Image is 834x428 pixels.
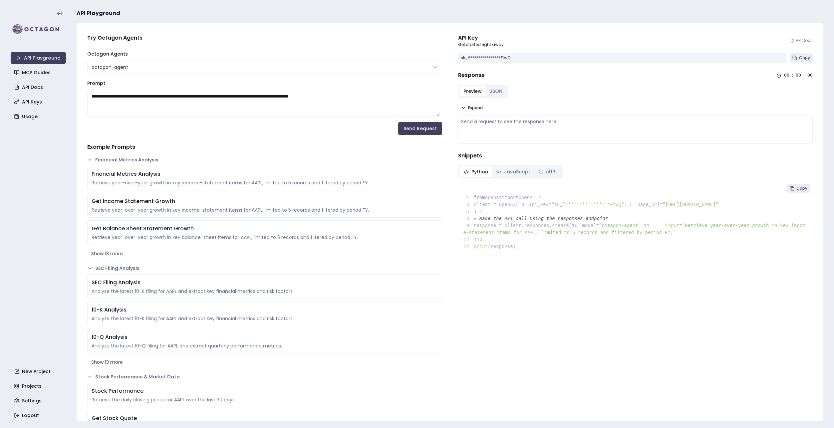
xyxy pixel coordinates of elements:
[11,409,67,421] a: Logout
[92,170,438,178] div: Financial Metrics Analysis
[463,237,477,242] span: )
[463,202,519,207] span: client = OpenAI(
[458,152,813,160] h4: Snippets
[11,365,67,377] a: New Project
[92,288,438,295] div: Analyze the latest 10-K filing for AAPL and extract key financial metrics and risk factors.
[476,236,487,243] span: 13
[644,222,654,229] span: 11
[599,223,641,228] span: "octagon-agent"
[92,387,438,395] div: Stock Performance
[459,86,486,97] button: Preview
[458,42,504,47] p: Get started right away
[474,216,608,221] span: # Make the API call using the responses endpoint
[474,244,488,249] span: print
[641,223,644,228] span: ,
[87,265,442,272] button: SEC Filing Analysis
[463,223,572,228] span: response = client.responses.create(
[461,118,810,125] div: Send a request to see the response here.
[11,395,67,407] a: Settings
[502,195,518,200] span: import
[476,208,487,215] span: 7
[11,380,67,392] a: Projects
[92,197,438,205] div: Get Income Statement Growth
[535,194,546,201] span: 2
[92,225,438,233] div: Get Balance Sheet Statement Growth
[471,168,488,175] span: Python
[11,52,66,64] a: API Playground
[92,207,438,213] div: Retrieve year-over-year growth in key income-statement items for AAPL, limited to 5 records and f...
[485,195,502,200] span: openai
[486,86,506,97] button: JSON
[463,222,474,229] span: 9
[11,81,67,93] a: API Docs
[463,215,474,222] span: 8
[11,23,66,36] img: logo-rect-yK7x_WSZ.svg
[87,373,442,380] button: Stock Performance & Market Data
[518,195,535,200] span: OpenAI
[582,223,599,228] span: model=
[790,38,813,43] a: API Docs
[468,105,483,110] span: Expand
[787,184,810,193] button: Copy
[463,243,474,250] span: 14
[11,67,67,79] a: MCP Guides
[92,414,438,422] div: Get Stock Quote
[87,143,442,151] h4: Example Prompts
[92,306,438,314] div: 10-K Analysis
[488,244,516,249] span: (response)
[87,51,128,57] label: Octagon Agents
[796,186,807,191] span: Copy
[92,333,438,341] div: 10-Q Analysis
[546,168,557,175] span: cURL
[529,202,551,207] span: api_key=
[92,234,438,241] div: Retrieve year-over-year growth in key balance-sheet items for AAPL, limited to 5 records and filt...
[624,202,627,207] span: ,
[87,156,442,163] button: Financial Metrics Analysis
[77,9,120,17] span: API Playground
[458,34,504,42] div: API Key
[518,201,529,208] span: 4
[796,73,801,78] div: 00
[92,179,438,186] div: Retrieve year-over-year growth in key income-statement items for AAPL, limited to 5 records and f...
[790,53,813,63] button: Copy
[463,208,474,215] span: 6
[463,201,474,208] span: 3
[792,73,793,78] div: :
[666,223,680,228] span: input
[784,73,789,78] div: 00
[572,222,582,229] span: 10
[637,202,663,207] span: base_url=
[92,342,438,349] div: Analyze the latest 10-Q filing for AAPL and extract quarterly performance metrics.
[11,96,67,108] a: API Keys
[463,209,477,214] span: )
[92,315,438,322] div: Analyze the latest 10-K filing for AAPL and extract key financial metrics and risk factors.
[87,80,105,87] label: Prompt
[807,73,813,78] div: 00
[463,236,474,243] span: 12
[11,110,67,122] a: Usage
[474,195,485,200] span: from
[627,201,638,208] span: 5
[663,202,718,207] span: "[URL][DOMAIN_NAME]"
[87,34,442,42] h4: Try Octagon Agents
[87,356,442,368] button: Show 13 more
[504,168,530,175] span: JavaScript
[87,248,442,260] button: Show 13 more
[799,55,810,61] span: Copy
[463,194,474,201] span: 1
[804,73,805,78] div: :
[92,279,438,287] div: SEC Filing Analysis
[680,223,682,228] span: =
[458,71,485,79] h4: Response
[92,396,438,403] div: Retrieve the daily closing prices for AAPL over the last 30 days.
[458,103,485,112] button: Expand
[398,122,442,135] button: Send Request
